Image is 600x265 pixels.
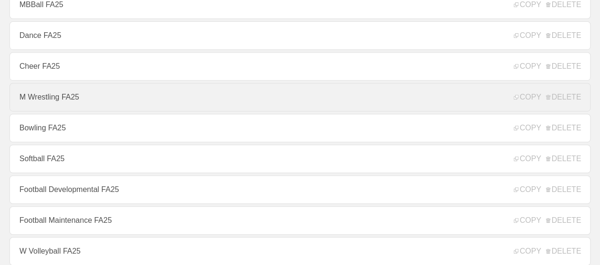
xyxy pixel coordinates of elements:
[9,21,591,50] a: Dance FA25
[514,31,541,40] span: COPY
[546,31,581,40] span: DELETE
[9,114,591,142] a: Bowling FA25
[9,175,591,204] a: Football Developmental FA25
[9,83,591,111] a: M Wrestling FA25
[514,0,541,9] span: COPY
[546,93,581,101] span: DELETE
[514,62,541,71] span: COPY
[546,62,581,71] span: DELETE
[514,124,541,132] span: COPY
[9,206,591,235] a: Football Maintenance FA25
[514,93,541,101] span: COPY
[546,0,581,9] span: DELETE
[546,124,581,132] span: DELETE
[546,155,581,163] span: DELETE
[9,52,591,81] a: Cheer FA25
[429,155,600,265] iframe: Chat Widget
[9,145,591,173] a: Softball FA25
[514,155,541,163] span: COPY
